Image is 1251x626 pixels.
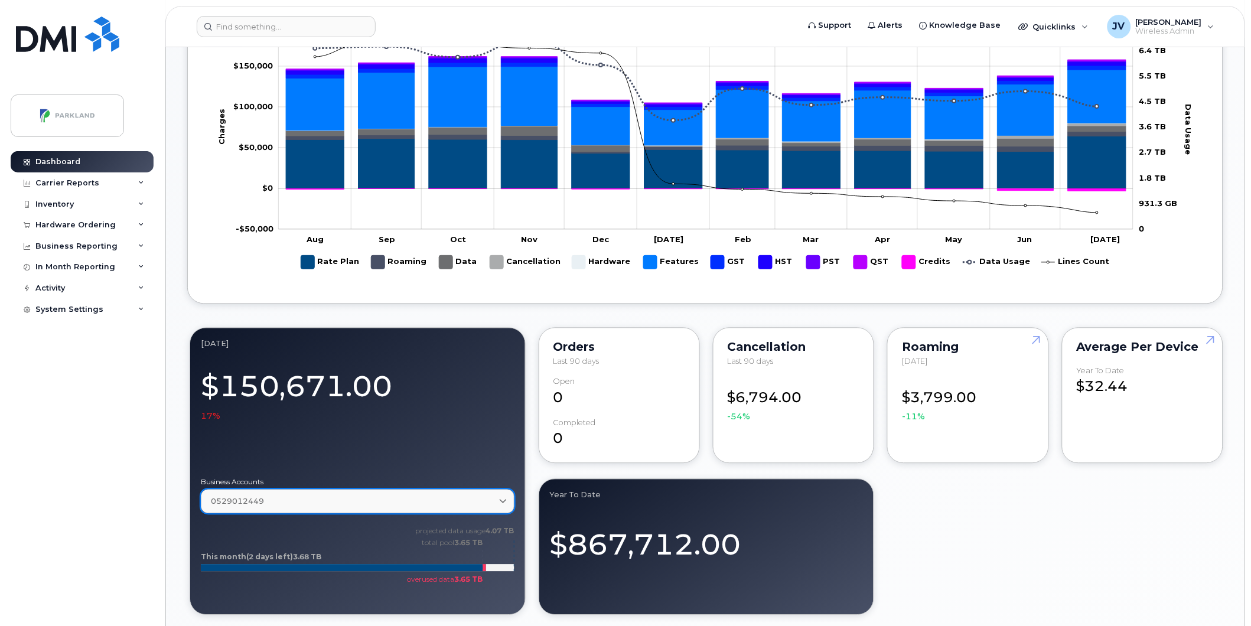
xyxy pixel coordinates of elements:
text: total pool [422,539,483,547]
tspan: 4.5 TB [1139,96,1167,106]
div: Orders [553,343,685,352]
div: Year to Date [550,490,864,500]
span: -11% [902,411,925,423]
tspan: Apr [874,234,890,244]
div: Jason Vandenberg [1099,15,1223,38]
span: JV [1113,19,1125,34]
span: [PERSON_NAME] [1136,17,1202,27]
tspan: 3.65 TB [455,539,483,547]
g: Rate Plan [286,136,1126,189]
span: Quicklinks [1033,22,1076,31]
div: $6,794.00 [728,377,859,423]
div: Year to Date [1077,367,1125,376]
div: $150,671.00 [201,363,514,422]
div: $3,799.00 [902,377,1034,423]
tspan: [DATE] [1091,234,1120,244]
span: -54% [728,411,751,423]
tspan: Aug [306,234,324,244]
div: completed [553,419,596,428]
g: GST [711,251,747,274]
tspan: 3.68 TB [293,553,321,562]
tspan: 6.4 TB [1139,45,1167,55]
g: QST [854,251,891,274]
g: Rate Plan [301,251,360,274]
a: 0529012449 [201,490,514,514]
span: Wireless Admin [1136,27,1202,36]
span: Alerts [878,19,903,31]
tspan: Feb [735,234,751,244]
label: Business Accounts [201,479,514,486]
tspan: 4.07 TB [486,527,514,536]
tspan: May [946,234,963,244]
g: $0 [236,224,273,233]
g: PST [807,251,842,274]
tspan: Jun [1018,234,1032,244]
tspan: 5.5 TB [1139,71,1167,80]
div: 0 [553,377,685,408]
div: $32.44 [1077,367,1208,397]
span: Last 90 days [728,357,774,366]
span: 17% [201,410,220,422]
input: Find something... [197,16,376,37]
a: Knowledge Base [911,14,1009,37]
g: Features [644,251,699,274]
span: [DATE] [902,357,927,366]
tspan: Oct [450,234,466,244]
tspan: 2.7 TB [1139,147,1167,156]
a: Support [800,14,860,37]
span: Support [819,19,852,31]
g: HST [759,251,795,274]
div: Open [553,377,575,386]
g: $0 [233,61,273,70]
div: Cancellation [728,343,859,352]
g: Lines Count [1042,251,1110,274]
tspan: Mar [803,234,819,244]
a: Alerts [860,14,911,37]
div: Quicklinks [1011,15,1097,38]
span: 0529012449 [211,496,264,507]
tspan: Data Usage [1184,104,1194,155]
tspan: 1.8 TB [1139,173,1167,182]
tspan: Nov [521,234,537,244]
tspan: $50,000 [239,142,273,152]
tspan: 931.3 GB [1139,198,1178,208]
tspan: $100,000 [233,102,273,111]
tspan: 0 [1139,224,1145,233]
g: Roaming [372,251,428,274]
tspan: -$50,000 [236,224,273,233]
span: Last 90 days [553,357,600,366]
tspan: $0 [262,183,273,193]
tspan: This month [201,553,246,562]
div: July 2025 [201,339,514,348]
g: $0 [233,102,273,111]
g: Data Usage [963,251,1031,274]
tspan: 3.6 TB [1139,122,1167,131]
g: Hardware [572,251,632,274]
g: Data [439,251,478,274]
g: Features [286,67,1126,145]
tspan: Charges [217,109,227,145]
div: Average per Device [1077,343,1208,352]
text: projected data usage [416,527,514,536]
div: $867,712.00 [550,514,864,566]
tspan: 3.65 TB [455,575,483,584]
tspan: [DATE] [654,234,683,244]
g: Credits [286,189,1126,191]
g: Credits [903,251,952,274]
g: $0 [239,142,273,152]
g: Legend [301,251,1110,274]
tspan: Sep [379,234,396,244]
tspan: $150,000 [233,61,273,70]
g: Cancellation [490,251,561,274]
text: overused data [408,575,483,584]
tspan: Dec [593,234,610,244]
tspan: (2 days left) [246,553,293,562]
div: 0 [553,419,685,449]
span: Knowledge Base [930,19,1001,31]
div: Roaming [902,343,1034,352]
